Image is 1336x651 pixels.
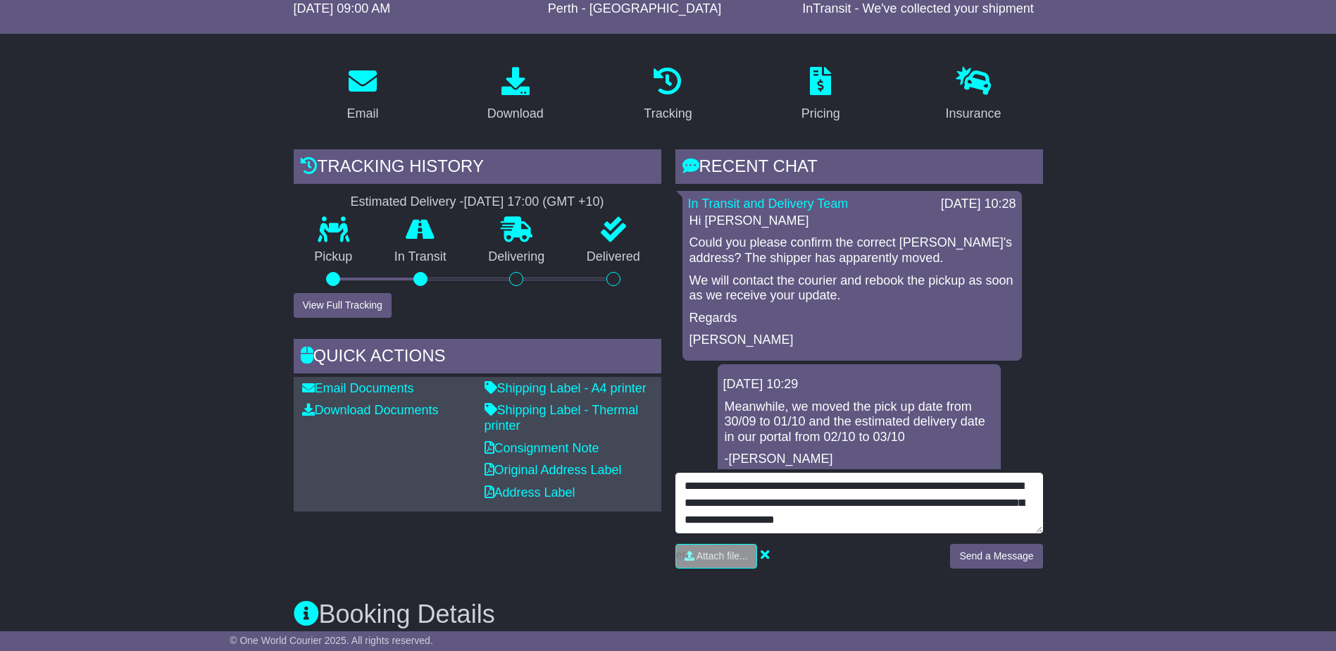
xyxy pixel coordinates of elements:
[485,485,575,500] a: Address Label
[294,194,661,210] div: Estimated Delivery -
[725,399,994,445] p: Meanwhile, we moved the pick up date from 30/09 to 01/10 and the estimated delivery date in our p...
[373,249,468,265] p: In Transit
[566,249,661,265] p: Delivered
[294,149,661,187] div: Tracking history
[485,381,647,395] a: Shipping Label - A4 printer
[688,197,849,211] a: In Transit and Delivery Team
[230,635,433,646] span: © One World Courier 2025. All rights reserved.
[801,104,840,123] div: Pricing
[464,194,604,210] div: [DATE] 17:00 (GMT +10)
[294,1,391,15] span: [DATE] 09:00 AM
[478,62,553,128] a: Download
[792,62,849,128] a: Pricing
[302,403,439,417] a: Download Documents
[725,452,994,467] p: -[PERSON_NAME]
[689,273,1015,304] p: We will contact the courier and rebook the pickup as soon as we receive your update.
[347,104,378,123] div: Email
[487,104,544,123] div: Download
[802,1,1034,15] span: InTransit - We've collected your shipment
[548,1,721,15] span: Perth - [GEOGRAPHIC_DATA]
[937,62,1011,128] a: Insurance
[689,213,1015,229] p: Hi [PERSON_NAME]
[468,249,566,265] p: Delivering
[635,62,701,128] a: Tracking
[644,104,692,123] div: Tracking
[485,441,599,455] a: Consignment Note
[689,235,1015,266] p: Could you please confirm the correct [PERSON_NAME]'s address? The shipper has apparently moved.
[294,293,392,318] button: View Full Tracking
[950,544,1042,569] button: Send a Message
[294,600,1043,628] h3: Booking Details
[675,149,1043,187] div: RECENT CHAT
[485,463,622,477] a: Original Address Label
[723,377,995,392] div: [DATE] 10:29
[294,339,661,377] div: Quick Actions
[689,333,1015,348] p: [PERSON_NAME]
[689,311,1015,326] p: Regards
[941,197,1016,212] div: [DATE] 10:28
[337,62,387,128] a: Email
[302,381,414,395] a: Email Documents
[485,403,639,433] a: Shipping Label - Thermal printer
[294,249,374,265] p: Pickup
[946,104,1001,123] div: Insurance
